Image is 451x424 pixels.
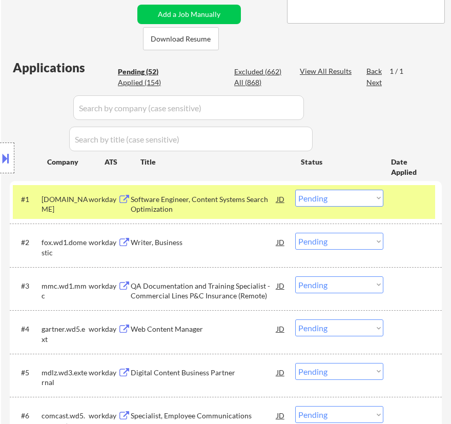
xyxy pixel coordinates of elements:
[42,368,88,388] div: mdlz.wd3.external
[73,95,304,120] input: Search by company (case sensitive)
[366,77,383,88] div: Next
[89,324,118,334] div: workday
[21,324,33,334] div: #4
[389,66,413,76] div: 1 / 1
[137,5,241,24] button: Add a Job Manually
[21,281,33,291] div: #3
[366,66,383,76] div: Back
[69,127,313,151] input: Search by title (case sensitive)
[276,190,285,208] div: JD
[300,66,355,76] div: View All Results
[131,411,277,421] div: Specialist, Employee Communications
[89,281,118,291] div: workday
[42,281,88,301] div: mmc.wd1.mmc
[234,77,285,88] div: All (868)
[391,157,429,177] div: Date Applied
[140,157,291,167] div: Title
[276,276,285,295] div: JD
[42,324,88,344] div: gartner.wd5.ext
[89,411,118,421] div: workday
[131,194,277,214] div: Software Engineer, Content Systems Search Optimization
[21,368,33,378] div: #5
[143,27,219,50] button: Download Resume
[21,411,33,421] div: #6
[276,319,285,338] div: JD
[131,368,277,378] div: Digital Content Business Partner
[131,281,277,301] div: QA Documentation and Training Specialist - Commercial Lines P&C Insurance (Remote)
[13,62,114,74] div: Applications
[131,324,277,334] div: Web Content Manager
[276,363,285,381] div: JD
[234,67,285,77] div: Excluded (662)
[131,237,277,248] div: Writer, Business
[89,368,118,378] div: workday
[301,152,376,171] div: Status
[276,233,285,251] div: JD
